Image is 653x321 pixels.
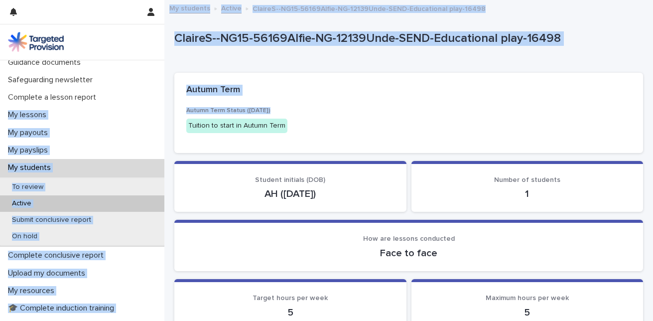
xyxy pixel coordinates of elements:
p: Face to face [186,247,631,259]
span: Maximum hours per week [486,295,569,302]
span: Number of students [494,176,560,183]
p: 1 [423,188,632,200]
span: Target hours per week [253,295,328,302]
p: AH ([DATE]) [186,188,394,200]
p: My lessons [4,110,54,120]
p: Complete conclusive report [4,251,112,260]
img: M5nRWzHhSzIhMunXDL62 [8,32,64,52]
p: Guidance documents [4,58,89,67]
p: To review [4,183,51,191]
p: My resources [4,286,62,296]
a: Active [221,2,242,13]
p: My payslips [4,146,56,155]
span: Student initials (DOB) [255,176,325,183]
p: Submit conclusive report [4,216,99,224]
p: 🎓 Complete induction training [4,304,122,313]
span: How are lessons conducted [363,235,455,242]
p: On hold [4,232,45,241]
p: My payouts [4,128,56,138]
div: Tuition to start in Autumn Term [186,119,287,133]
p: ClaireS--NG15-56169Alfie-NG-12139Unde-SEND-Educational play-16498 [174,31,639,46]
span: Autumn Term Status ([DATE]) [186,108,270,114]
p: Complete a lesson report [4,93,104,102]
p: 5 [423,307,632,319]
p: ClaireS--NG15-56169Alfie-NG-12139Unde-SEND-Educational play-16498 [253,2,486,13]
h2: Autumn Term [186,85,240,96]
p: Active [4,199,39,208]
p: My students [4,163,59,172]
p: 5 [186,307,394,319]
a: My students [169,2,210,13]
p: Safeguarding newsletter [4,75,101,85]
p: Upload my documents [4,269,93,278]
